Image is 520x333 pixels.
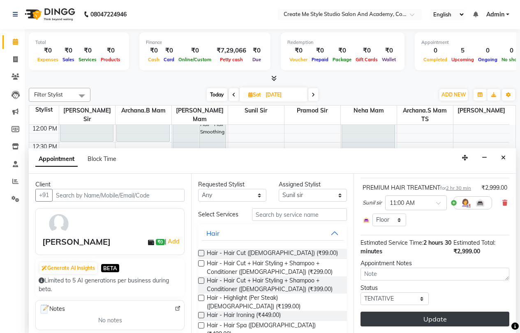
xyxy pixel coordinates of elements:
img: logo [21,3,77,26]
span: Completed [421,57,449,62]
button: Hair [201,226,344,241]
span: Notes [39,304,65,315]
span: Archana.B mam [116,106,171,116]
span: Admin [486,10,504,19]
span: Online/Custom [176,57,213,62]
span: Sat [246,92,263,98]
span: Hair - Hair Cut ([DEMOGRAPHIC_DATA]) (₹99.00) [207,249,338,259]
span: Block Time [88,155,116,163]
span: Pramod sir [284,106,340,116]
div: 12:00 PM [31,124,59,133]
span: Services [76,57,99,62]
span: ₹2,999.00 [453,248,480,255]
div: 12:30 PM [31,142,59,151]
div: Select Services [192,210,246,219]
span: Estimated Total: [453,239,495,246]
span: ADD NEW [441,92,466,98]
small: for [440,185,471,191]
div: ₹0 [176,46,213,55]
span: Products [99,57,122,62]
span: No notes [98,316,122,325]
div: Limited to 5 AI generations per business during beta. [39,276,181,294]
span: Sales [60,57,76,62]
span: Due [250,57,263,62]
div: ₹0 [354,46,380,55]
span: Gift Cards [354,57,380,62]
button: ADD NEW [439,89,468,101]
button: Update [361,312,509,326]
span: Hair - Hair Cut + Hair Styling + Shampoo + Conditioner ([DEMOGRAPHIC_DATA]) (₹299.00) [207,259,340,276]
span: ₹0 [156,239,164,246]
div: ₹0 [60,46,76,55]
div: ₹0 [99,46,122,55]
div: ₹0 [287,46,310,55]
span: Appointment [35,152,78,167]
span: [PERSON_NAME] sir [59,106,115,124]
span: Hair - Hair Cut + Hair Styling + Shampoo + Conditioner ([DEMOGRAPHIC_DATA]) (₹399.00) [207,276,340,294]
div: ₹0 [76,46,99,55]
span: Archana.S mam TS [397,106,453,124]
div: Client [35,180,185,189]
div: ₹0 [162,46,176,55]
span: Upcoming [449,57,476,62]
span: Hair - Hair Ironing (₹449.00) [207,311,281,321]
div: Finance [146,39,264,46]
div: Assigned Stylist [279,180,347,189]
div: 0 [476,46,499,55]
div: Stylist [29,106,59,114]
span: Hair - Highlight (Per Steak) ([DEMOGRAPHIC_DATA]) (₹199.00) [207,294,340,311]
input: Search by Name/Mobile/Email/Code [52,189,185,202]
div: PREMIUM HAIR TREATMENT [363,184,471,192]
span: Filter Stylist [34,91,63,98]
button: Generate AI Insights [39,262,97,274]
span: Expenses [35,57,60,62]
div: Requested Stylist [198,180,266,189]
img: avatar [47,212,71,236]
div: ₹2,999.00 [481,184,507,192]
div: 5 [449,46,476,55]
span: Card [162,57,176,62]
div: ₹0 [330,46,354,55]
span: Wallet [380,57,398,62]
div: 0 [421,46,449,55]
div: Status [361,284,429,292]
span: Today [207,88,227,101]
img: Interior.png [363,216,370,224]
span: 2 hr 30 min [446,185,471,191]
img: Interior.png [475,198,485,208]
span: | [165,237,181,246]
span: Ongoing [476,57,499,62]
img: Hairdresser.png [460,198,470,208]
div: ₹0 [250,46,264,55]
div: ₹0 [35,46,60,55]
div: Total [35,39,122,46]
div: Hair [206,228,220,238]
button: Close [497,152,509,164]
div: vish, 11:00 AM-01:30 PM, Hair - Hair Smoothing [342,89,395,178]
input: 2025-09-06 [263,89,304,101]
span: BETA [101,264,119,272]
input: Search by service name [252,208,347,221]
span: Petty cash [218,57,245,62]
span: Cash [146,57,162,62]
b: 08047224946 [90,3,127,26]
span: Estimated Service Time: [361,239,423,246]
span: Voucher [287,57,310,62]
div: [PERSON_NAME] [42,236,111,248]
div: ₹0 [310,46,330,55]
div: ₹0 [380,46,398,55]
span: Prepaid [310,57,330,62]
span: Neha mam [341,106,397,116]
span: Sunil sir [228,106,284,116]
span: Package [330,57,354,62]
div: Redemption [287,39,398,46]
span: [PERSON_NAME] mam [172,106,228,124]
div: Appointment Notes [361,259,509,268]
a: Add [166,237,181,246]
div: ₹0 [146,46,162,55]
button: +91 [35,189,53,202]
div: ₹7,29,066 [213,46,250,55]
div: asninull, 11:00 AM-01:30 PM, Hair - Hair Smoothing [200,89,226,178]
span: Sunil sir [363,199,382,207]
span: [PERSON_NAME] [453,106,510,116]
